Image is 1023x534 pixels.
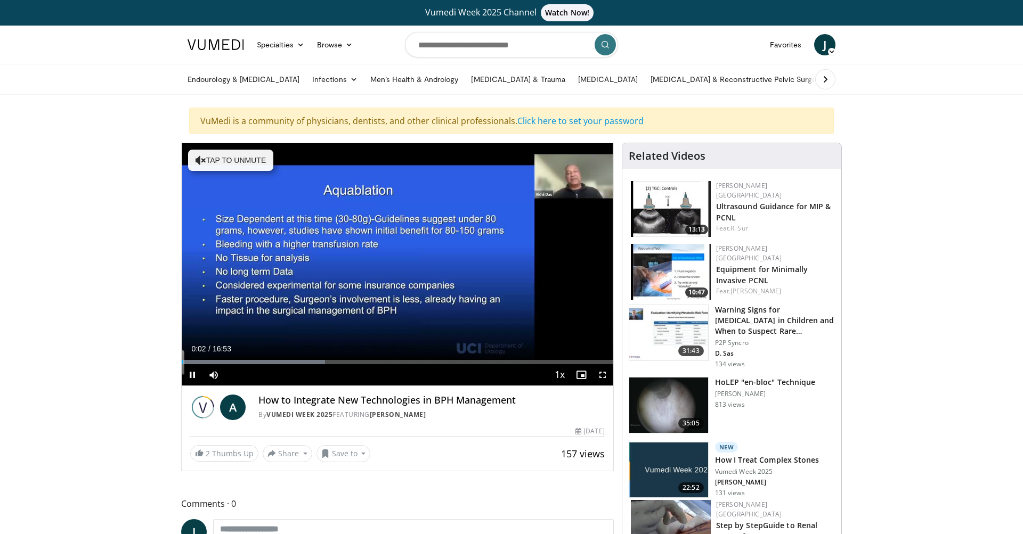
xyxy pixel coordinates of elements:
button: Enable picture-in-picture mode [571,364,592,385]
p: [PERSON_NAME] [715,390,816,398]
button: Mute [203,364,224,385]
span: 31:43 [678,346,704,356]
button: Playback Rate [549,364,571,385]
a: R. Sur [730,224,748,233]
p: [PERSON_NAME] [715,478,819,487]
div: VuMedi is a community of physicians, dentists, and other clinical professionals. [189,108,834,134]
a: Click here to set your password [517,115,644,127]
span: 16:53 [213,344,231,353]
h4: Related Videos [629,150,705,162]
span: 0:02 [191,344,206,353]
a: [PERSON_NAME] [GEOGRAPHIC_DATA] [716,181,782,200]
a: Vumedi Week 2025 [266,410,332,419]
div: [DATE] [575,426,604,436]
a: [PERSON_NAME] [GEOGRAPHIC_DATA] [716,500,782,519]
a: Vumedi Week 2025 ChannelWatch Now! [189,4,834,21]
img: d4687df1-bff4-4f94-b24f-952b82220f7b.png.150x105_q85_crop-smart_upscale.jpg [629,442,708,498]
h3: HoLEP "en-bloc" Technique [715,377,816,388]
img: fb452d19-f97f-4b12-854a-e22d5bcc68fc.150x105_q85_crop-smart_upscale.jpg [629,377,708,433]
span: 10:47 [685,287,708,297]
a: Ultrasound Guidance for MIP & PCNL [716,201,831,223]
span: 22:52 [678,482,704,493]
button: Fullscreen [592,364,613,385]
span: / [208,344,210,353]
p: D. Sas [715,349,835,358]
a: [MEDICAL_DATA] & Reconstructive Pelvic Surgery [644,69,829,90]
img: Vumedi Week 2025 [190,395,216,420]
p: P2P Syncro [715,339,835,347]
a: A [220,395,246,420]
a: [PERSON_NAME] [730,286,781,295]
a: [MEDICAL_DATA] [572,69,644,90]
div: Progress Bar [182,360,613,364]
h3: Warning Signs for [MEDICAL_DATA] in Children and When to Suspect Rare… [715,305,835,336]
a: Browse [311,34,360,55]
a: 22:52 New How I Treat Complex Stones Vumedi Week 2025 [PERSON_NAME] 131 views [629,442,835,498]
span: Comments 0 [181,497,614,511]
span: 13:13 [685,225,708,234]
a: Men’s Health & Andrology [364,69,465,90]
span: 157 views [561,447,605,460]
a: [PERSON_NAME] [GEOGRAPHIC_DATA] [716,244,782,262]
img: ae74b246-eda0-4548-a041-8444a00e0b2d.150x105_q85_crop-smart_upscale.jpg [631,181,711,237]
div: By FEATURING [258,410,605,420]
a: [MEDICAL_DATA] & Trauma [465,69,572,90]
a: Favorites [764,34,808,55]
a: [PERSON_NAME] [370,410,426,419]
p: New [715,442,738,453]
button: Tap to unmute [188,150,273,171]
a: Specialties [250,34,311,55]
span: 2 [206,448,210,458]
img: b1bc6859-4bdd-4be1-8442-b8b8c53ce8a1.150x105_q85_crop-smart_upscale.jpg [629,305,708,360]
a: 10:47 [631,244,711,300]
img: 57193a21-700a-4103-8163-b4069ca57589.150x105_q85_crop-smart_upscale.jpg [631,244,711,300]
a: 2 Thumbs Up [190,445,258,462]
a: 13:13 [631,181,711,237]
div: Feat. [716,286,833,296]
input: Search topics, interventions [405,32,618,57]
h3: How I Treat Complex Stones [715,455,819,465]
h4: How to Integrate New Technologies in BPH Management [258,395,605,406]
p: 131 views [715,489,745,497]
a: 31:43 Warning Signs for [MEDICAL_DATA] in Children and When to Suspect Rare… P2P Syncro D. Sas 13... [629,305,835,368]
a: Infections [306,69,364,90]
span: Watch Now! [541,4,594,21]
button: Save to [316,445,371,462]
a: Equipment for Minimally Invasive PCNL [716,264,808,285]
button: Pause [182,364,203,385]
a: J [814,34,835,55]
p: Vumedi Week 2025 [715,467,819,476]
p: 134 views [715,360,745,368]
video-js: Video Player [182,143,613,386]
img: VuMedi Logo [188,39,244,50]
a: Endourology & [MEDICAL_DATA] [181,69,306,90]
div: Feat. [716,224,833,233]
span: 35:05 [678,418,704,429]
a: 35:05 HoLEP "en-bloc" Technique [PERSON_NAME] 813 views [629,377,835,433]
button: Share [263,445,312,462]
p: 813 views [715,400,745,409]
